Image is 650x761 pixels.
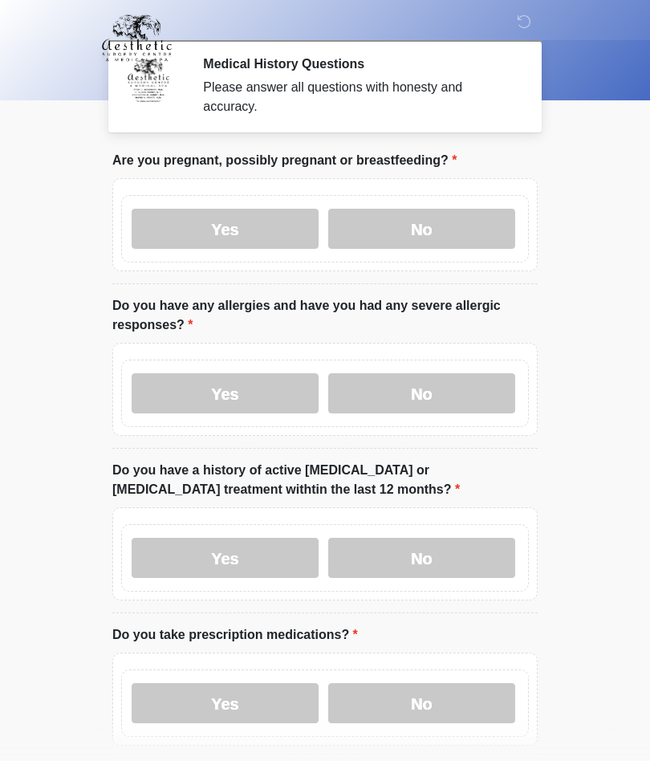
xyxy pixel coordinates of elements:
label: No [328,209,515,249]
label: Do you have any allergies and have you had any severe allergic responses? [112,296,538,335]
label: No [328,538,515,578]
label: Are you pregnant, possibly pregnant or breastfeeding? [112,151,457,170]
label: Yes [132,683,319,723]
label: Do you have a history of active [MEDICAL_DATA] or [MEDICAL_DATA] treatment withtin the last 12 mo... [112,461,538,499]
label: No [328,373,515,413]
label: Yes [132,538,319,578]
img: Aesthetic Surgery Centre, PLLC Logo [96,12,177,63]
label: Do you take prescription medications? [112,625,358,645]
label: Yes [132,373,319,413]
label: No [328,683,515,723]
img: Agent Avatar [124,56,173,104]
div: Please answer all questions with honesty and accuracy. [203,78,514,116]
label: Yes [132,209,319,249]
